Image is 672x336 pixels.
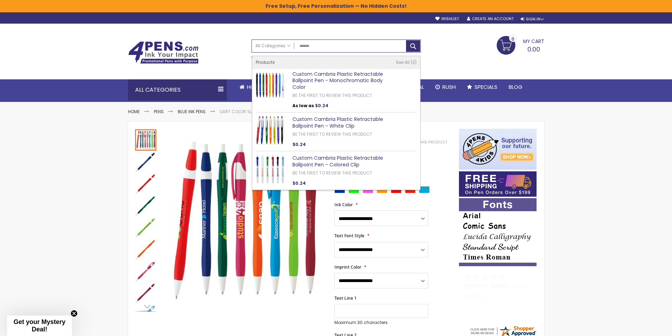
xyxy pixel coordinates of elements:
span: As low as [292,103,314,109]
a: Create an Account [467,16,514,22]
span: [PERSON_NAME] [464,282,510,289]
img: Free shipping on orders over $199 [459,171,537,197]
a: Be the first to review this product [292,131,372,137]
a: Rush [430,79,461,95]
div: Dart Color Slim Pens [135,172,157,194]
img: Dart Color Slim Pens [135,261,156,282]
a: Home [234,79,267,95]
a: Specials [461,79,503,95]
img: Custom Cambria Plastic Retractable Ballpoint Pen - Colored Clip [256,155,285,184]
a: Custom Cambria Plastic Retractable Ballpoint Pen - Monochromatic Body Color [292,71,383,91]
span: - , [510,282,572,289]
img: Dart Color Slim Pens [135,173,156,194]
div: All Categories [128,79,227,100]
div: Dart Color Slim Pens [135,282,157,304]
div: Dart Color Slim Pens [135,238,157,260]
span: 3 [411,59,417,65]
span: All Categories [255,43,291,49]
a: See All 3 [396,60,417,65]
a: 0.00 0 [497,36,544,54]
a: All Categories [252,40,294,51]
span: Specials [474,83,497,91]
img: 4Pens Custom Pens and Promotional Products [128,41,199,64]
a: Blue ink Pens [178,109,206,115]
img: Dart Color Slim Pens [135,282,156,304]
span: Imprint Color [334,264,361,270]
img: font-personalization-examples [459,198,537,266]
div: Dart Color Slim Pens [135,260,157,282]
div: Turquoise [419,186,430,193]
div: Free shipping on pen orders over $199 [362,53,421,67]
span: $0.24 [292,141,306,147]
img: Dart Color Slim Pens [135,239,156,260]
span: Text Font Style [334,233,364,239]
span: 0.00 [527,45,540,54]
p: Maximum 30 characters [334,320,428,325]
div: Sign In [521,17,544,22]
span: Home [247,83,261,91]
img: Custom Cambria Plastic Retractable Ballpoint Pen - White Clip [256,116,285,145]
span: $0.24 [292,180,306,186]
img: Dart Color Slim Pens [164,139,325,300]
a: Be the first to review this product [292,170,372,176]
div: Dart Color Slim Pens [135,216,157,238]
span: Get your Mystery Deal! [13,318,65,333]
img: Dart Color Slim Pens [135,217,156,238]
span: Ink Color [334,202,353,208]
span: Products [256,59,275,65]
span: $0.24 [315,103,328,109]
img: Dart Color Slim Pens [135,151,156,172]
img: Custom Cambria Plastic Retractable Ballpoint Pen - Monochromatic Body Color [256,71,285,100]
img: 4pens 4 kids [459,129,537,170]
span: Text Line 1 [334,295,357,301]
div: Get your Mystery Deal!Close teaser [7,316,72,336]
span: Blog [509,83,522,91]
span: Rush [442,83,456,91]
a: Home [128,109,140,115]
a: Blog [503,79,528,95]
a: Custom Cambria Plastic Retractable Ballpoint Pen - Colored Clip [292,154,383,168]
div: Fantastic [464,294,532,309]
li: Dart Color Slim Pens [220,109,267,115]
a: Custom Cambria Plastic Retractable Ballpoint Pen - White Clip [292,116,383,129]
div: Dart Color Slim Pens [135,129,157,151]
div: Dart Color Slim Pens [135,151,157,172]
div: Next [135,301,156,312]
div: Dart Color Slim Pens [135,194,157,216]
img: Dart Color Slim Pens [135,195,156,216]
a: Wishlist [435,16,459,22]
a: Be the first to review this product [292,92,372,98]
a: Pens [154,109,164,115]
span: See All [396,59,410,65]
button: Close teaser [71,310,78,317]
span: 0 [511,36,514,42]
